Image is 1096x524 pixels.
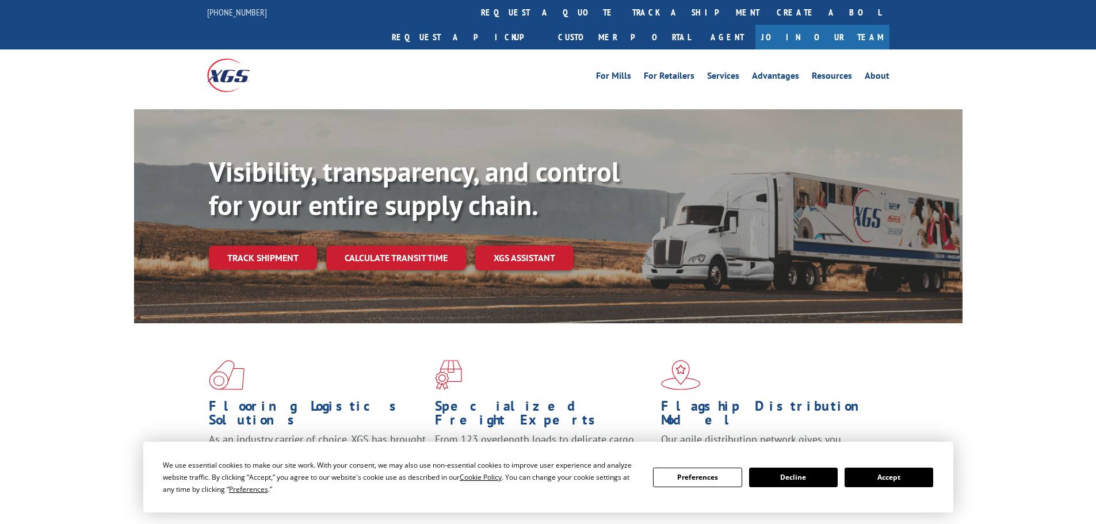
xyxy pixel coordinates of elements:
[435,399,652,433] h1: Specialized Freight Experts
[699,25,755,49] a: Agent
[209,154,620,223] b: Visibility, transparency, and control for your entire supply chain.
[209,360,245,390] img: xgs-icon-total-supply-chain-intelligence-red
[460,472,502,482] span: Cookie Policy
[661,360,701,390] img: xgs-icon-flagship-distribution-model-red
[209,246,317,270] a: Track shipment
[865,71,889,84] a: About
[475,246,574,270] a: XGS ASSISTANT
[653,468,742,487] button: Preferences
[143,442,953,512] div: Cookie Consent Prompt
[229,484,268,494] span: Preferences
[163,459,639,495] div: We use essential cookies to make our site work. With your consent, we may also use non-essential ...
[749,468,838,487] button: Decline
[661,433,873,460] span: Our agile distribution network gives you nationwide inventory management on demand.
[435,360,462,390] img: xgs-icon-focused-on-flooring-red
[326,246,466,270] a: Calculate transit time
[383,25,549,49] a: Request a pickup
[596,71,631,84] a: For Mills
[845,468,933,487] button: Accept
[644,71,694,84] a: For Retailers
[752,71,799,84] a: Advantages
[207,6,267,18] a: [PHONE_NUMBER]
[209,433,426,473] span: As an industry carrier of choice, XGS has brought innovation and dedication to flooring logistics...
[661,399,879,433] h1: Flagship Distribution Model
[812,71,852,84] a: Resources
[707,71,739,84] a: Services
[549,25,699,49] a: Customer Portal
[755,25,889,49] a: Join Our Team
[435,433,652,484] p: From 123 overlength loads to delicate cargo, our experienced staff knows the best way to move you...
[209,399,426,433] h1: Flooring Logistics Solutions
